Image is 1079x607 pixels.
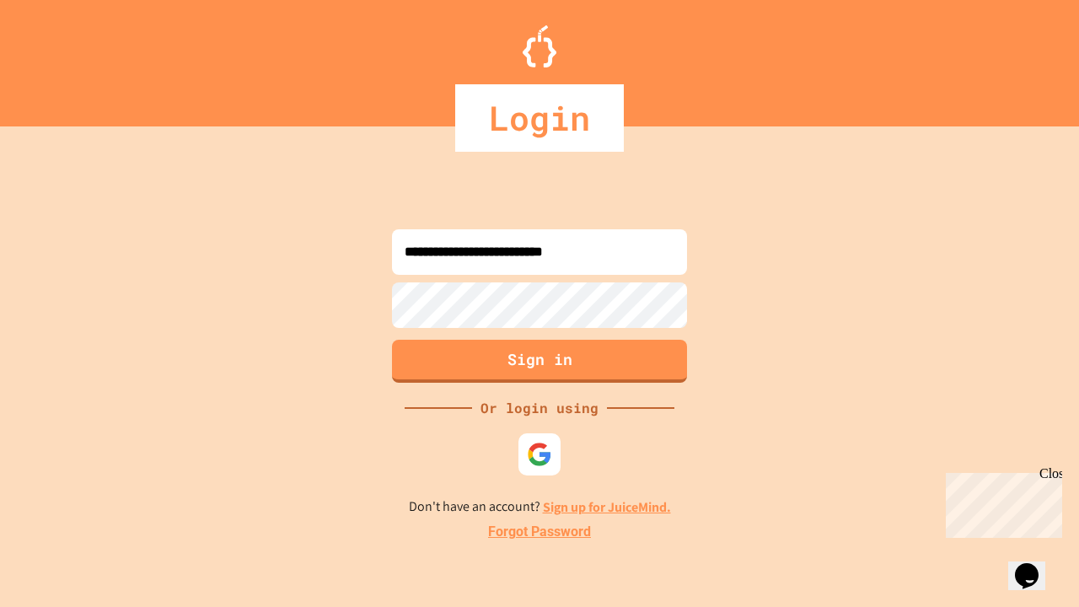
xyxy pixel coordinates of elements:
[455,84,624,152] div: Login
[939,466,1062,538] iframe: chat widget
[7,7,116,107] div: Chat with us now!Close
[472,398,607,418] div: Or login using
[488,522,591,542] a: Forgot Password
[1008,540,1062,590] iframe: chat widget
[527,442,552,467] img: google-icon.svg
[543,498,671,516] a: Sign up for JuiceMind.
[392,340,687,383] button: Sign in
[523,25,556,67] img: Logo.svg
[409,497,671,518] p: Don't have an account?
